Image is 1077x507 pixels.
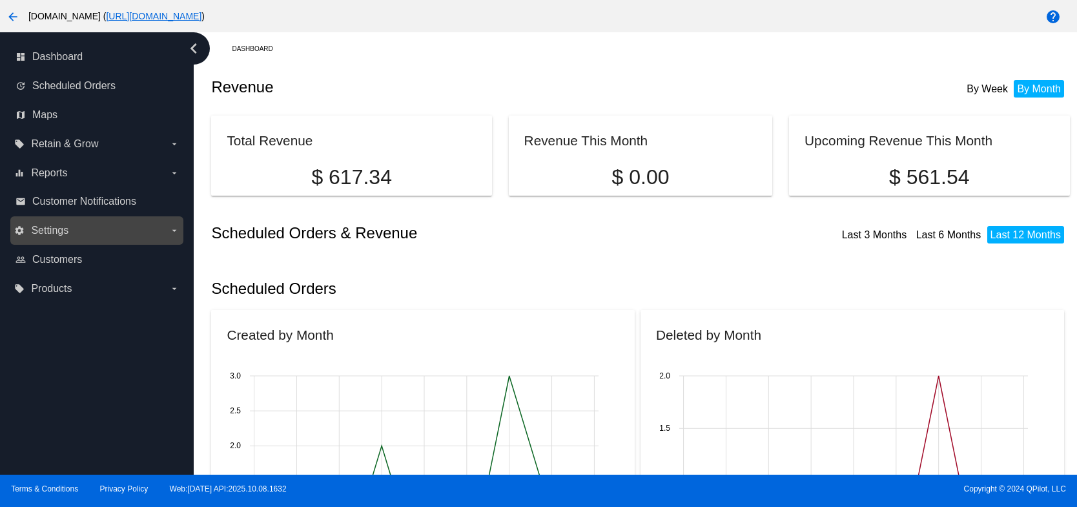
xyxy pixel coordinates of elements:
[32,51,83,63] span: Dashboard
[14,168,25,178] i: equalizer
[227,327,333,342] h2: Created by Month
[1014,80,1064,98] li: By Month
[31,167,67,179] span: Reports
[32,196,136,207] span: Customer Notifications
[31,138,98,150] span: Retain & Grow
[524,133,648,148] h2: Revenue This Month
[231,371,241,380] text: 3.0
[15,110,26,120] i: map
[659,424,670,433] text: 1.5
[15,254,26,265] i: people_outline
[15,105,179,125] a: map Maps
[100,484,149,493] a: Privacy Policy
[524,165,757,189] p: $ 0.00
[15,52,26,62] i: dashboard
[15,81,26,91] i: update
[170,484,287,493] a: Web:[DATE] API:2025.10.08.1632
[656,327,761,342] h2: Deleted by Month
[31,225,68,236] span: Settings
[211,78,641,96] h2: Revenue
[169,168,179,178] i: arrow_drop_down
[15,191,179,212] a: email Customer Notifications
[990,229,1061,240] a: Last 12 Months
[31,283,72,295] span: Products
[15,47,179,67] a: dashboard Dashboard
[169,284,179,294] i: arrow_drop_down
[14,139,25,149] i: local_offer
[1045,9,1061,25] mat-icon: help
[916,229,981,240] a: Last 6 Months
[169,139,179,149] i: arrow_drop_down
[11,484,78,493] a: Terms & Conditions
[842,229,907,240] a: Last 3 Months
[15,249,179,270] a: people_outline Customers
[14,284,25,294] i: local_offer
[232,39,284,59] a: Dashboard
[28,11,205,21] span: [DOMAIN_NAME] ( )
[32,80,116,92] span: Scheduled Orders
[227,133,313,148] h2: Total Revenue
[106,11,201,21] a: [URL][DOMAIN_NAME]
[549,484,1066,493] span: Copyright © 2024 QPilot, LLC
[805,133,992,148] h2: Upcoming Revenue This Month
[211,224,641,242] h2: Scheduled Orders & Revenue
[183,38,204,59] i: chevron_left
[805,165,1054,189] p: $ 561.54
[15,196,26,207] i: email
[169,225,179,236] i: arrow_drop_down
[5,9,21,25] mat-icon: arrow_back
[963,80,1011,98] li: By Week
[231,442,241,451] text: 2.0
[231,406,241,415] text: 2.5
[32,109,57,121] span: Maps
[211,280,641,298] h2: Scheduled Orders
[659,371,670,380] text: 2.0
[15,76,179,96] a: update Scheduled Orders
[32,254,82,265] span: Customers
[14,225,25,236] i: settings
[227,165,476,189] p: $ 617.34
